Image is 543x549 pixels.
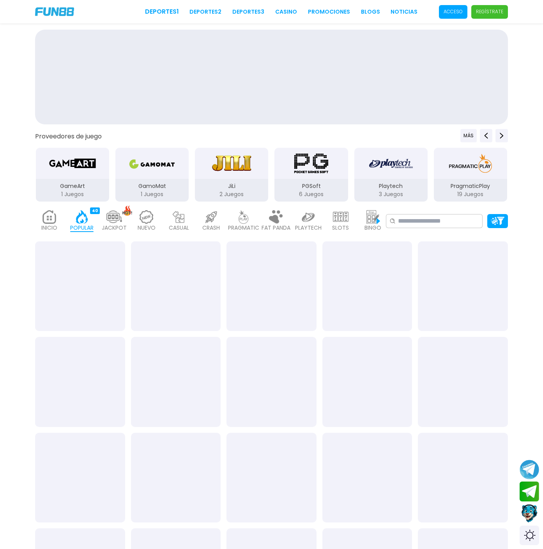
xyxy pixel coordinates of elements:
img: Platform Filter [491,217,504,225]
p: POPULAR [70,224,94,232]
a: CASINO [275,8,297,16]
img: playtech_light.webp [301,210,316,224]
img: slots_light.webp [333,210,348,224]
p: 1 Juegos [115,190,189,198]
img: GameArt [48,152,97,174]
img: Playtech [369,152,413,174]
button: Proveedores de juego [35,132,102,140]
p: CRASH [202,224,220,232]
button: GamoMat [112,147,192,202]
p: JiLi [195,182,268,190]
p: 3 Juegos [354,190,428,198]
p: Acceso [444,8,463,15]
p: BINGO [364,224,381,232]
a: BLOGS [361,8,380,16]
p: PragmaticPlay [434,182,507,190]
img: pragmatic_light.webp [236,210,251,224]
img: Company Logo [35,7,74,16]
img: PragmaticPlay [446,152,495,174]
img: casual_light.webp [171,210,187,224]
p: INICIO [41,224,57,232]
p: Regístrate [476,8,503,15]
button: Contact customer service [520,503,539,524]
p: PRAGMATIC [228,224,259,232]
img: hot [122,205,132,216]
p: FAT PANDA [262,224,290,232]
button: Join telegram [520,482,539,502]
button: PragmaticPlay [431,147,510,202]
p: JACKPOT [102,224,127,232]
a: Deportes3 [232,8,264,16]
p: PGSoft [274,182,348,190]
img: JiLi [207,152,256,174]
img: popular_active.webp [74,210,90,224]
img: home_light.webp [42,210,57,224]
p: GameArt [36,182,109,190]
div: 40 [90,207,100,214]
button: Join telegram channel [520,459,539,480]
a: Deportes1 [145,7,179,16]
a: Promociones [308,8,350,16]
img: jackpot_light.webp [106,210,122,224]
p: PLAYTECH [295,224,322,232]
a: Deportes2 [189,8,221,16]
button: GameArt [33,147,112,202]
p: SLOTS [332,224,349,232]
p: GamoMat [115,182,189,190]
img: GamoMat [127,152,177,174]
img: PGSoft [287,152,336,174]
img: new_light.webp [139,210,154,224]
a: NOTICIAS [391,8,417,16]
div: Switch theme [520,526,539,545]
button: Next providers [495,129,508,142]
p: NUEVO [138,224,156,232]
button: JiLi [192,147,271,202]
button: Previous providers [460,129,477,142]
p: 1 Juegos [36,190,109,198]
button: Playtech [351,147,431,202]
p: 2 Juegos [195,190,268,198]
p: CASUAL [169,224,189,232]
img: fat_panda_light.webp [268,210,284,224]
button: Previous providers [480,129,492,142]
img: bingo_light.webp [365,210,381,224]
button: PGSoft [271,147,351,202]
p: 6 Juegos [274,190,348,198]
img: crash_light.webp [203,210,219,224]
p: Playtech [354,182,428,190]
p: 19 Juegos [434,190,507,198]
